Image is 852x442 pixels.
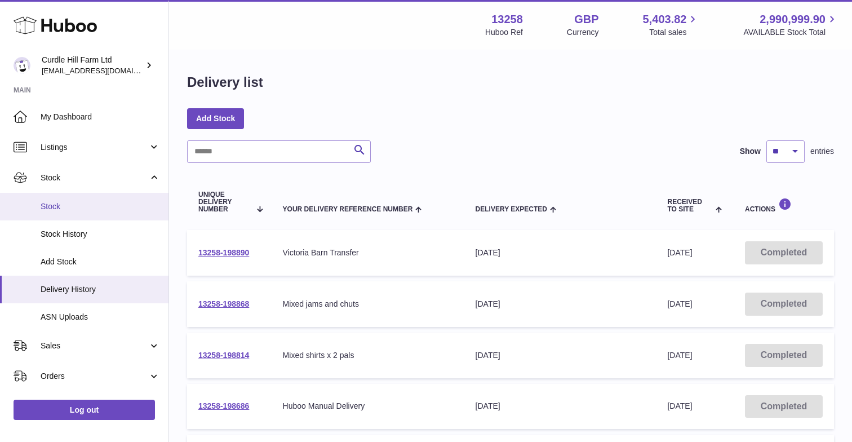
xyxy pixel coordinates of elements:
[283,401,453,412] div: Huboo Manual Delivery
[667,299,692,308] span: [DATE]
[476,247,645,258] div: [DATE]
[14,400,155,420] a: Log out
[760,12,826,27] span: 2,990,999.90
[41,173,148,183] span: Stock
[491,12,523,27] strong: 13258
[567,27,599,38] div: Currency
[743,27,838,38] span: AVAILABLE Stock Total
[740,146,761,157] label: Show
[476,350,645,361] div: [DATE]
[485,27,523,38] div: Huboo Ref
[745,198,823,213] div: Actions
[667,198,712,213] span: Received to Site
[198,191,250,214] span: Unique Delivery Number
[41,312,160,322] span: ASN Uploads
[41,341,148,351] span: Sales
[810,146,834,157] span: entries
[42,55,143,76] div: Curdle Hill Farm Ltd
[476,401,645,412] div: [DATE]
[667,401,692,410] span: [DATE]
[667,248,692,257] span: [DATE]
[198,299,249,308] a: 13258-198868
[41,142,148,153] span: Listings
[476,206,547,213] span: Delivery Expected
[283,299,453,310] div: Mixed jams and chuts
[667,351,692,360] span: [DATE]
[187,108,244,129] a: Add Stock
[574,12,598,27] strong: GBP
[41,112,160,122] span: My Dashboard
[283,247,453,258] div: Victoria Barn Transfer
[743,12,838,38] a: 2,990,999.90 AVAILABLE Stock Total
[198,351,249,360] a: 13258-198814
[283,350,453,361] div: Mixed shirts x 2 pals
[476,299,645,310] div: [DATE]
[14,57,30,74] img: will@diddlysquatfarmshop.com
[283,206,413,213] span: Your Delivery Reference Number
[42,66,166,75] span: [EMAIL_ADDRESS][DOMAIN_NAME]
[643,12,687,27] span: 5,403.82
[643,12,700,38] a: 5,403.82 Total sales
[649,27,699,38] span: Total sales
[198,248,249,257] a: 13258-198890
[41,371,148,382] span: Orders
[198,401,249,410] a: 13258-198686
[41,284,160,295] span: Delivery History
[41,257,160,267] span: Add Stock
[187,73,263,91] h1: Delivery list
[41,201,160,212] span: Stock
[41,229,160,240] span: Stock History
